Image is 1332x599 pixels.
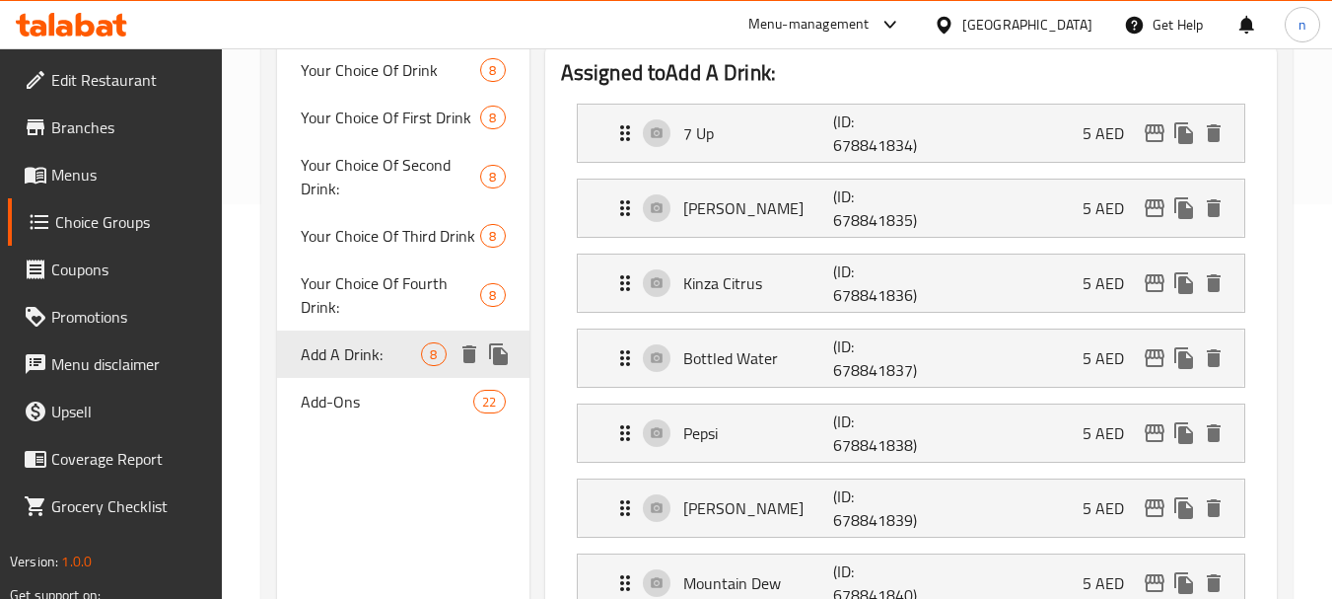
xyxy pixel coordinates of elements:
p: 5 AED [1083,196,1140,220]
p: (ID: 678841839) [833,485,934,532]
div: Expand [578,105,1244,162]
span: Version: [10,549,58,574]
span: 8 [481,286,504,305]
button: duplicate [1169,418,1199,448]
li: Expand [561,396,1261,471]
span: Menus [51,163,207,187]
button: edit [1140,343,1169,373]
li: Expand [561,246,1261,321]
p: (ID: 678841838) [833,410,934,457]
button: duplicate [484,339,514,369]
div: Expand [578,480,1244,537]
span: 8 [422,345,445,364]
span: Branches [51,115,207,139]
p: 7 Up [683,121,834,145]
p: Mountain Dew [683,571,834,595]
div: Choices [473,390,505,413]
span: 1.0.0 [61,549,92,574]
div: Menu-management [748,13,870,37]
span: Coupons [51,258,207,281]
span: Choice Groups [55,210,207,234]
div: Your Choice Of Second Drink:8 [277,141,528,212]
span: Your Choice Of Second Drink: [301,153,480,200]
p: Bottled Water [683,346,834,370]
li: Expand [561,321,1261,396]
span: Coverage Report [51,447,207,471]
a: Choice Groups [8,198,223,246]
button: edit [1140,568,1169,598]
a: Edit Restaurant [8,56,223,104]
span: n [1298,14,1306,36]
p: 5 AED [1083,271,1140,295]
div: [GEOGRAPHIC_DATA] [962,14,1092,36]
span: Edit Restaurant [51,68,207,92]
button: duplicate [1169,343,1199,373]
div: Expand [578,180,1244,237]
a: Upsell [8,388,223,435]
div: Choices [480,165,505,188]
div: Expand [578,405,1244,462]
li: Expand [561,171,1261,246]
button: delete [1199,343,1228,373]
button: duplicate [1169,193,1199,223]
div: Expand [578,255,1244,312]
span: 22 [474,393,504,412]
span: Grocery Checklist [51,494,207,518]
li: Expand [561,471,1261,546]
div: Your Choice Of First Drink8 [277,94,528,141]
span: Your Choice Of Third Drink [301,224,480,248]
div: Your Choice Of Fourth Drink:8 [277,260,528,331]
div: Add A Drink:8deleteduplicate [277,331,528,378]
div: Choices [480,224,505,248]
div: Your Choice Of Third Drink8 [277,212,528,260]
a: Menu disclaimer [8,340,223,388]
button: duplicate [1169,268,1199,298]
span: Upsell [51,400,207,423]
span: Add A Drink: [301,342,421,366]
p: Pepsi [683,421,834,445]
li: Expand [561,96,1261,171]
span: Your Choice Of First Drink [301,106,480,129]
span: 8 [481,109,504,127]
h2: Assigned to Add A Drink: [561,58,1261,88]
div: Choices [480,283,505,307]
span: 8 [481,61,504,80]
p: (ID: 678841834) [833,110,934,157]
span: Your Choice Of Fourth Drink: [301,271,480,319]
button: edit [1140,268,1169,298]
a: Branches [8,104,223,151]
a: Coverage Report [8,435,223,483]
button: delete [1199,493,1228,523]
button: duplicate [1169,118,1199,148]
button: edit [1140,193,1169,223]
button: edit [1140,493,1169,523]
a: Grocery Checklist [8,483,223,530]
div: Choices [480,106,505,129]
span: Menu disclaimer [51,352,207,376]
button: delete [455,339,484,369]
p: (ID: 678841837) [833,335,934,382]
button: delete [1199,568,1228,598]
p: 5 AED [1083,421,1140,445]
span: 8 [481,168,504,187]
button: duplicate [1169,493,1199,523]
button: duplicate [1169,568,1199,598]
p: Kinza Citrus [683,271,834,295]
p: [PERSON_NAME] [683,496,834,520]
p: [PERSON_NAME] [683,196,834,220]
a: Coupons [8,246,223,293]
button: delete [1199,268,1228,298]
div: Choices [480,58,505,82]
div: Your Choice Of Drink8 [277,46,528,94]
span: Add-Ons [301,390,473,413]
button: delete [1199,118,1228,148]
button: delete [1199,418,1228,448]
p: 5 AED [1083,496,1140,520]
p: 5 AED [1083,346,1140,370]
p: 5 AED [1083,121,1140,145]
div: Expand [578,330,1244,387]
p: 5 AED [1083,571,1140,595]
a: Promotions [8,293,223,340]
div: Add-Ons22 [277,378,528,425]
span: Your Choice Of Drink [301,58,480,82]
